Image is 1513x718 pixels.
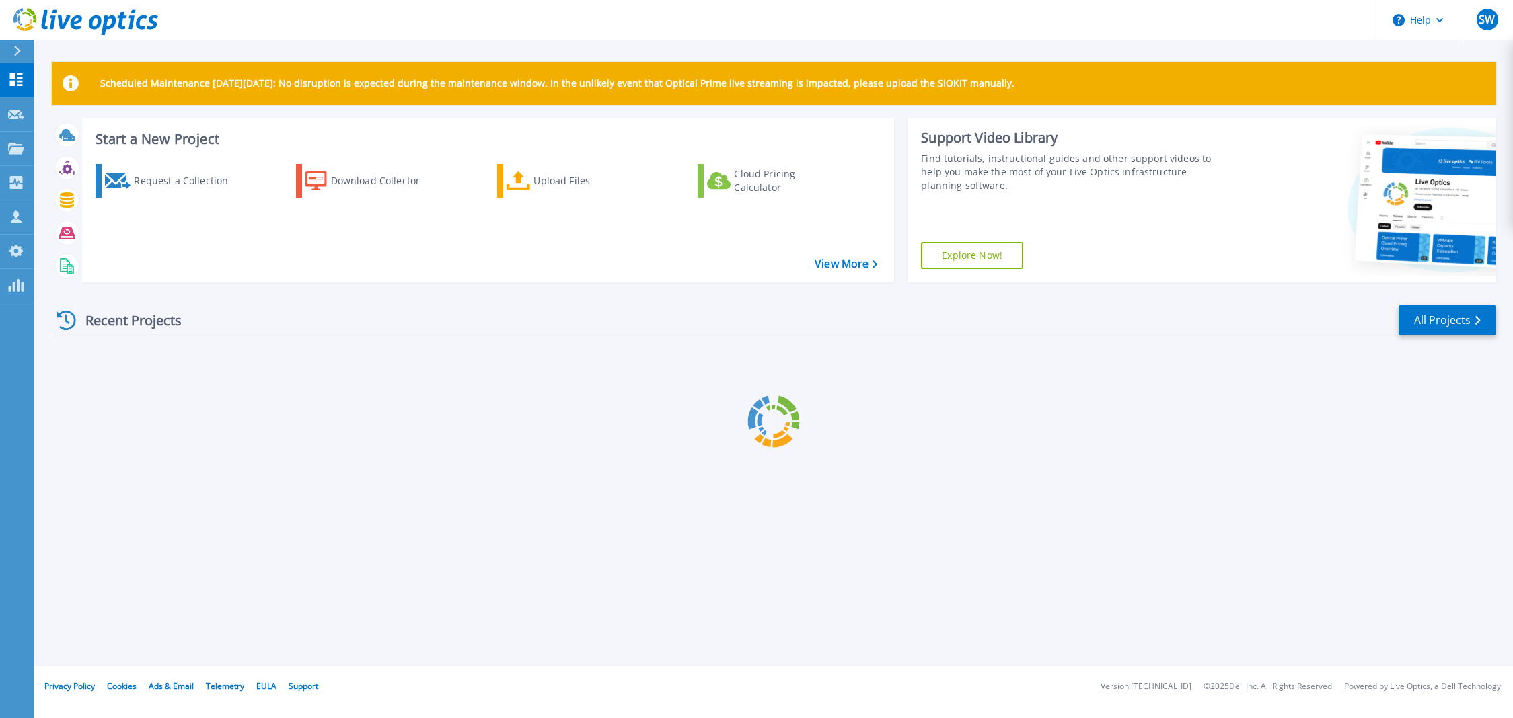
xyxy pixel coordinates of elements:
a: All Projects [1399,305,1496,335]
a: Privacy Policy [44,680,95,692]
a: Cookies [107,680,137,692]
a: Ads & Email [149,680,194,692]
div: Recent Projects [52,304,200,337]
h3: Start a New Project [96,132,877,147]
a: EULA [256,680,276,692]
a: View More [815,257,877,270]
a: Support [289,680,318,692]
li: Powered by Live Optics, a Dell Technology [1344,682,1501,691]
div: Download Collector [331,167,439,194]
p: Scheduled Maintenance [DATE][DATE]: No disruption is expected during the maintenance window. In t... [100,78,1014,89]
div: Support Video Library [921,129,1224,147]
a: Request a Collection [96,164,246,198]
div: Request a Collection [134,167,242,194]
li: © 2025 Dell Inc. All Rights Reserved [1204,682,1332,691]
a: Telemetry [206,680,244,692]
a: Cloud Pricing Calculator [698,164,848,198]
div: Find tutorials, instructional guides and other support videos to help you make the most of your L... [921,152,1224,192]
a: Explore Now! [921,242,1023,269]
div: Upload Files [533,167,641,194]
a: Download Collector [296,164,446,198]
span: SW [1479,14,1495,25]
div: Cloud Pricing Calculator [734,167,842,194]
a: Upload Files [497,164,647,198]
li: Version: [TECHNICAL_ID] [1101,682,1191,691]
